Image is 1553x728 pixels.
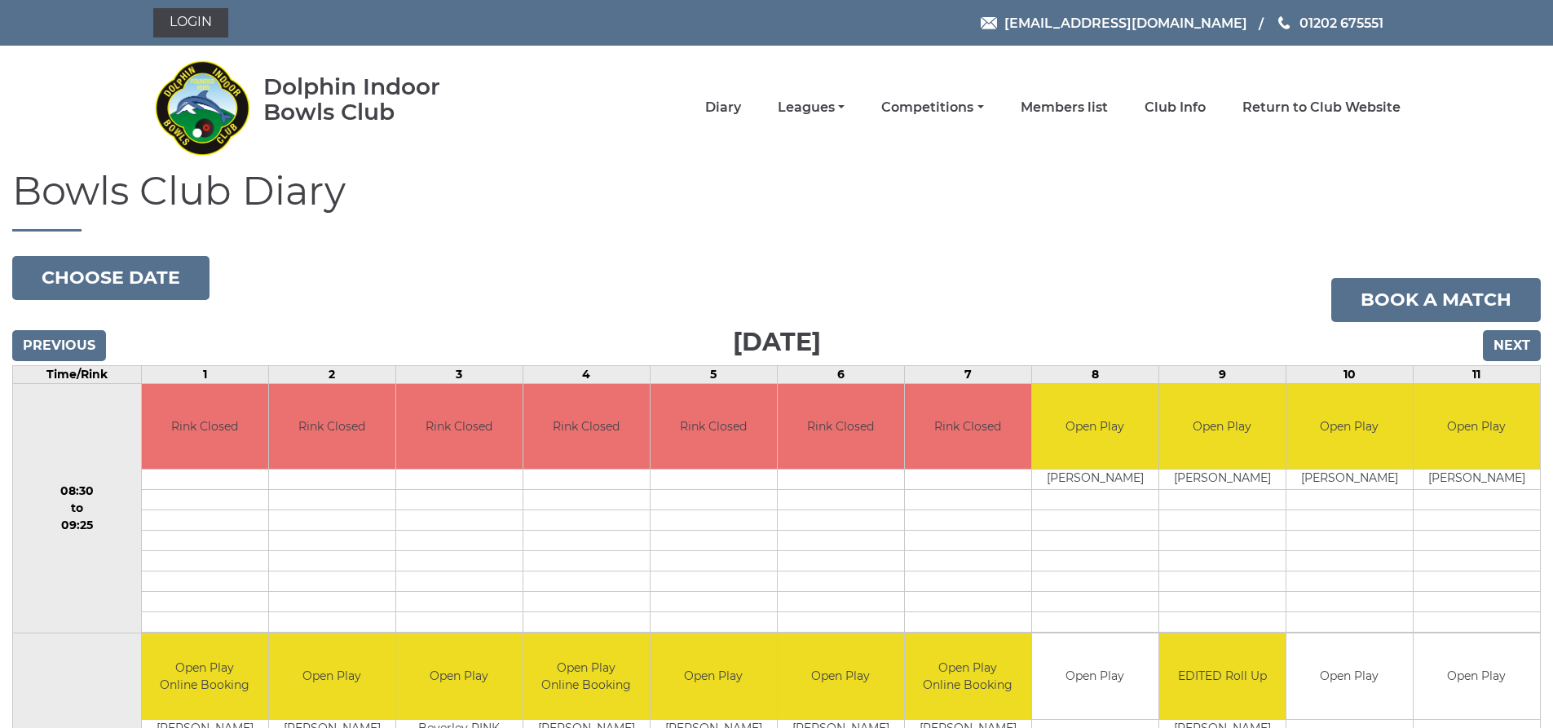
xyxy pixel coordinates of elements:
td: 1 [141,365,268,383]
td: 4 [523,365,650,383]
td: 10 [1286,365,1413,383]
td: 5 [650,365,777,383]
td: Rink Closed [142,384,268,470]
td: Open Play Online Booking [905,633,1031,719]
a: Book a match [1331,278,1541,322]
a: Phone us 01202 675551 [1276,13,1383,33]
td: 7 [904,365,1031,383]
td: Time/Rink [13,365,142,383]
td: Rink Closed [778,384,904,470]
img: Email [981,17,997,29]
td: Open Play [396,633,523,719]
td: Open Play [1414,384,1540,470]
td: Open Play [1286,633,1413,719]
td: [PERSON_NAME] [1414,470,1540,490]
td: Open Play Online Booking [523,633,650,719]
a: Diary [705,99,741,117]
td: Open Play [778,633,904,719]
td: Rink Closed [651,384,777,470]
div: Dolphin Indoor Bowls Club [263,74,492,125]
td: 6 [777,365,904,383]
td: Open Play Online Booking [142,633,268,719]
td: Open Play [269,633,395,719]
td: [PERSON_NAME] [1159,470,1286,490]
td: Rink Closed [523,384,650,470]
td: Rink Closed [396,384,523,470]
a: Return to Club Website [1242,99,1401,117]
input: Previous [12,330,106,361]
td: [PERSON_NAME] [1032,470,1158,490]
img: Dolphin Indoor Bowls Club [153,51,251,165]
input: Next [1483,330,1541,361]
a: Competitions [881,99,983,117]
h1: Bowls Club Diary [12,170,1541,232]
button: Choose date [12,256,210,300]
td: Rink Closed [905,384,1031,470]
td: EDITED Roll Up [1159,633,1286,719]
td: 11 [1413,365,1540,383]
td: 08:30 to 09:25 [13,383,142,633]
td: 3 [395,365,523,383]
a: Login [153,8,228,38]
td: Open Play [1159,384,1286,470]
td: Open Play [1032,384,1158,470]
td: 9 [1158,365,1286,383]
span: [EMAIL_ADDRESS][DOMAIN_NAME] [1004,15,1247,30]
a: Leagues [778,99,845,117]
td: 2 [268,365,395,383]
img: Phone us [1278,16,1290,29]
td: 8 [1031,365,1158,383]
td: Open Play [651,633,777,719]
a: Email [EMAIL_ADDRESS][DOMAIN_NAME] [981,13,1247,33]
td: Open Play [1414,633,1540,719]
td: [PERSON_NAME] [1286,470,1413,490]
span: 01202 675551 [1299,15,1383,30]
td: Open Play [1032,633,1158,719]
a: Members list [1021,99,1108,117]
td: Rink Closed [269,384,395,470]
td: Open Play [1286,384,1413,470]
a: Club Info [1145,99,1206,117]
